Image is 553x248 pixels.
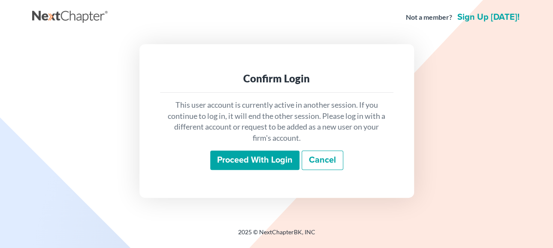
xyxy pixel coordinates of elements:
[210,151,299,170] input: Proceed with login
[167,100,387,144] p: This user account is currently active in another session. If you continue to log in, it will end ...
[406,12,452,22] strong: Not a member?
[32,228,521,243] div: 2025 © NextChapterBK, INC
[456,13,521,21] a: Sign up [DATE]!
[167,72,387,85] div: Confirm Login
[302,151,343,170] a: Cancel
